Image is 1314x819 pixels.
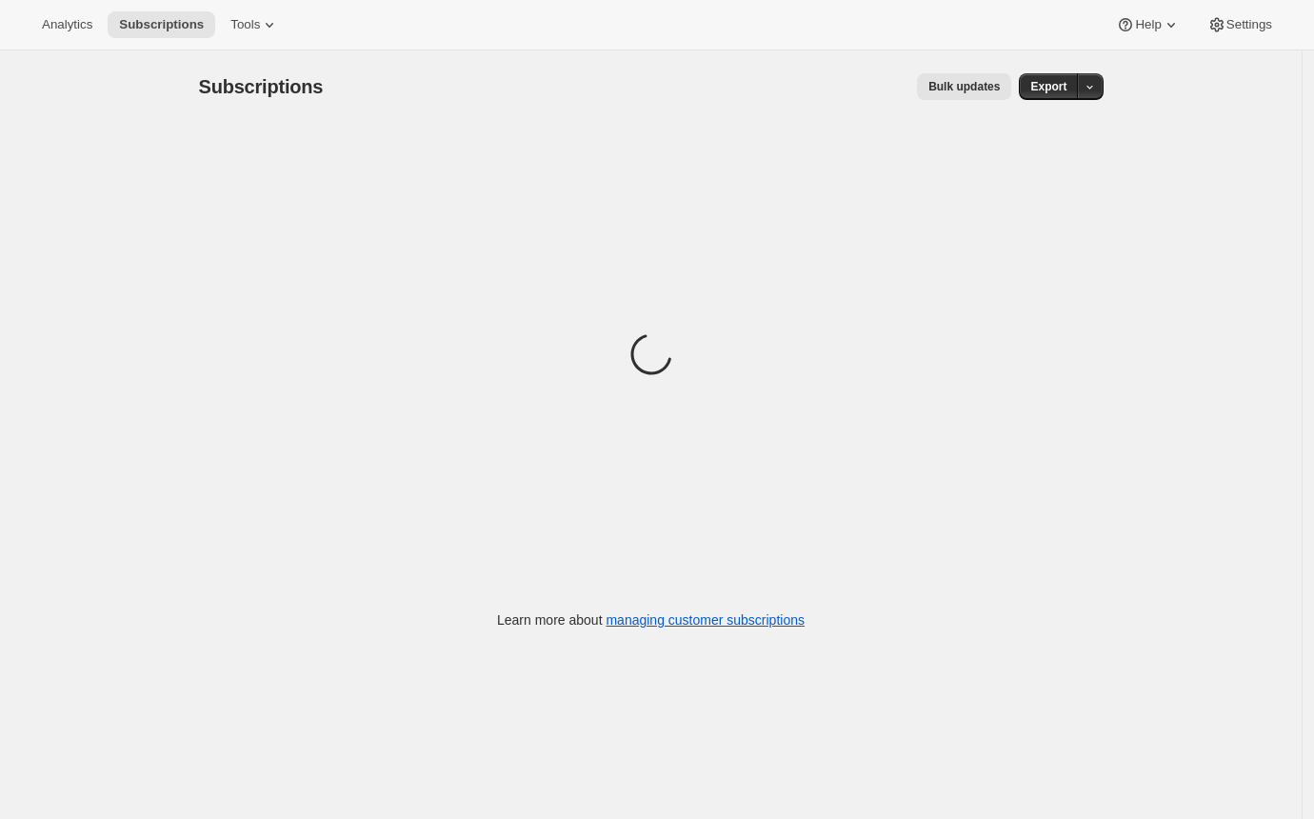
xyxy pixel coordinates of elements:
span: Settings [1226,17,1272,32]
button: Export [1019,73,1078,100]
button: Tools [219,11,290,38]
button: Help [1105,11,1191,38]
button: Bulk updates [917,73,1011,100]
span: Analytics [42,17,92,32]
button: Subscriptions [108,11,215,38]
span: Bulk updates [928,79,1000,94]
span: Subscriptions [199,76,324,97]
button: Settings [1196,11,1284,38]
span: Subscriptions [119,17,204,32]
button: Analytics [30,11,104,38]
p: Learn more about [497,610,805,629]
span: Help [1135,17,1161,32]
a: managing customer subscriptions [606,612,805,628]
span: Tools [230,17,260,32]
span: Export [1030,79,1066,94]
